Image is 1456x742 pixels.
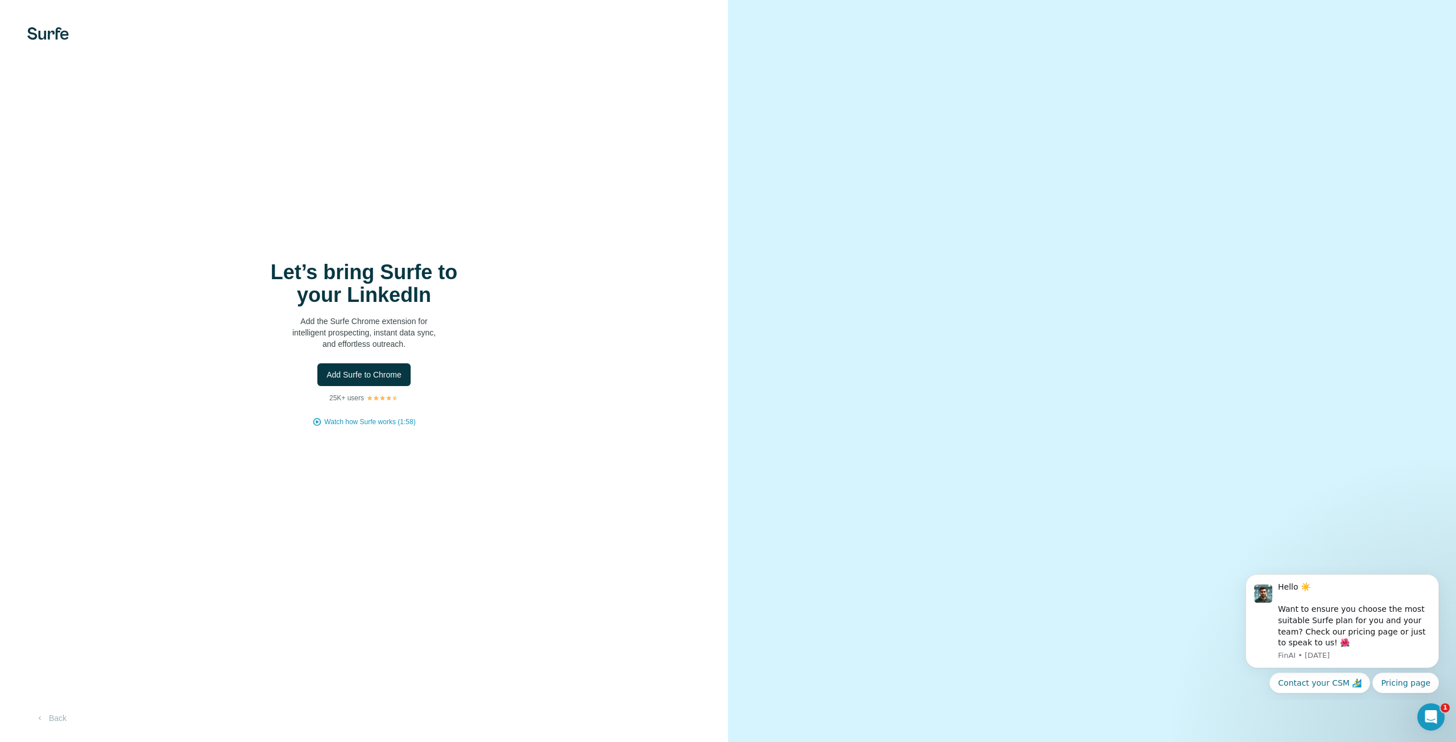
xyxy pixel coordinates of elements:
button: Watch how Surfe works (1:58) [324,417,415,427]
h1: Let’s bring Surfe to your LinkedIn [250,261,478,306]
img: Surfe's logo [27,27,69,40]
iframe: Intercom notifications message [1228,564,1456,700]
p: Add the Surfe Chrome extension for intelligent prospecting, instant data sync, and effortless out... [250,316,478,350]
button: Add Surfe to Chrome [317,363,411,386]
iframe: Intercom live chat [1417,703,1445,731]
span: 1 [1441,703,1450,712]
p: 25K+ users [329,393,364,403]
span: Add Surfe to Chrome [326,369,402,380]
button: Back [27,708,75,728]
img: Rating Stars [366,395,399,401]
